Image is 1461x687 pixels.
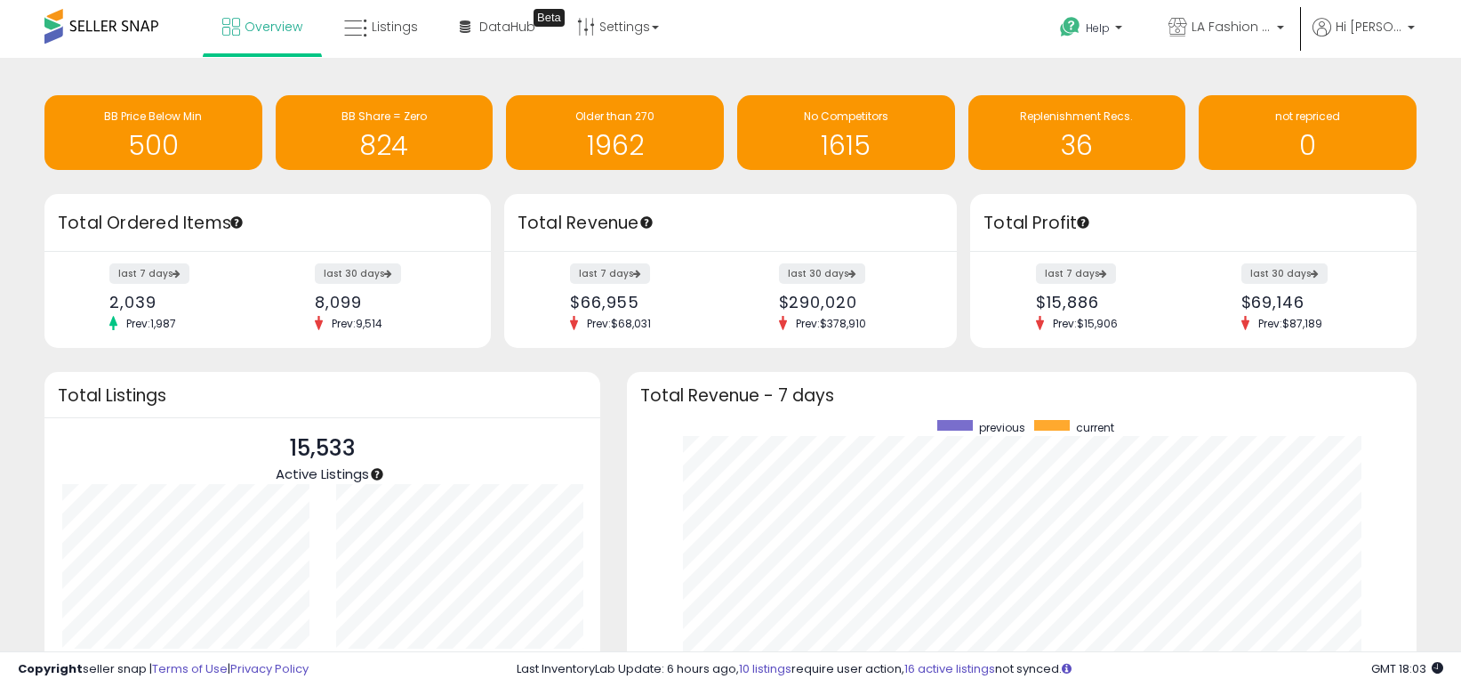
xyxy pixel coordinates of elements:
div: 8,099 [315,293,459,311]
b: 15527 [124,649,165,670]
h3: Total Profit [983,211,1403,236]
span: Listings [372,18,418,36]
label: last 7 days [1036,263,1116,284]
div: Tooltip anchor [369,466,385,482]
div: seller snap | | [18,661,309,678]
a: BB Price Below Min 500 [44,95,262,170]
span: DataHub [479,18,535,36]
p: 15,533 [276,432,369,465]
label: last 30 days [1241,263,1328,284]
span: Prev: 9,514 [323,316,391,331]
i: Click here to read more about un-synced listings. [1062,663,1072,675]
div: Tooltip anchor [229,214,245,230]
a: Older than 270 1962 [506,95,724,170]
h3: Total Listings [58,389,587,402]
b: 15204 [397,649,439,670]
h1: 0 [1208,131,1408,160]
span: Hi [PERSON_NAME] [1336,18,1402,36]
label: last 7 days [570,263,650,284]
a: 16 active listings [904,660,995,677]
span: LA Fashion Deals [1192,18,1272,36]
div: Tooltip anchor [638,214,654,230]
span: BB Price Below Min [104,109,202,124]
i: Get Help [1059,16,1081,38]
h1: 500 [53,131,253,160]
span: not repriced [1275,109,1340,124]
h3: Total Ordered Items [58,211,478,236]
a: not repriced 0 [1199,95,1417,170]
a: No Competitors 1615 [737,95,955,170]
div: $69,146 [1241,293,1385,311]
span: Prev: $87,189 [1249,316,1331,331]
a: Terms of Use [152,660,228,677]
span: Prev: $68,031 [578,316,660,331]
h3: Total Revenue - 7 days [640,389,1403,402]
span: Active Listings [276,465,369,483]
a: Help [1046,3,1140,58]
span: Prev: 1,987 [117,316,185,331]
div: Tooltip anchor [534,9,565,27]
div: $290,020 [779,293,927,311]
span: Help [1086,20,1110,36]
b: 6 [222,649,232,670]
a: 10 listings [739,660,791,677]
h1: 36 [977,131,1177,160]
span: 2025-08-13 18:03 GMT [1371,660,1443,677]
b: 329 [486,649,515,670]
span: BB Share = Zero [341,109,427,124]
span: Prev: $15,906 [1044,316,1127,331]
div: Last InventoryLab Update: 6 hours ago, require user action, not synced. [517,661,1443,678]
span: Replenishment Recs. [1020,109,1133,124]
h1: 1962 [515,131,715,160]
div: Tooltip anchor [1075,214,1091,230]
a: Hi [PERSON_NAME] [1312,18,1415,58]
span: previous [979,420,1025,435]
a: Privacy Policy [230,660,309,677]
span: Prev: $378,910 [787,316,875,331]
a: Replenishment Recs. 36 [968,95,1186,170]
label: last 30 days [779,263,865,284]
h3: Total Revenue [518,211,943,236]
h1: 824 [285,131,485,160]
label: last 7 days [109,263,189,284]
div: $66,955 [570,293,718,311]
span: No Competitors [804,109,888,124]
span: Older than 270 [575,109,654,124]
span: current [1076,420,1114,435]
h1: 1615 [746,131,946,160]
label: last 30 days [315,263,401,284]
strong: Copyright [18,660,83,677]
div: 2,039 [109,293,253,311]
span: Overview [245,18,302,36]
div: $15,886 [1036,293,1180,311]
a: BB Share = Zero 824 [276,95,494,170]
